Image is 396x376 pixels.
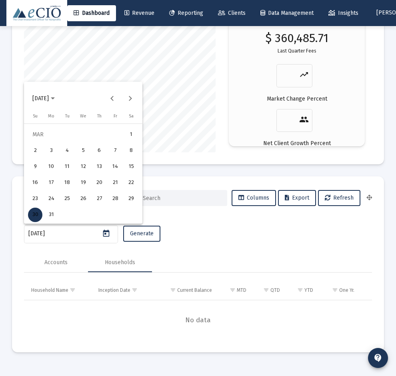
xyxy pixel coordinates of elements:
span: Sa [129,113,134,119]
div: 12 [76,160,90,174]
button: 2025-03-19 [75,175,91,191]
div: 4 [60,144,74,158]
div: 22 [124,176,138,190]
span: Fr [114,113,117,119]
div: 11 [60,160,74,174]
button: 2025-03-04 [59,143,75,159]
div: 31 [44,208,58,222]
div: 14 [108,160,122,174]
button: 2025-03-22 [123,175,139,191]
button: 2025-03-01 [123,127,139,143]
button: 2025-03-20 [91,175,107,191]
span: Su [33,113,38,119]
div: 30 [28,208,42,222]
button: 2025-03-12 [75,159,91,175]
button: 2025-03-28 [107,191,123,207]
button: 2025-03-13 [91,159,107,175]
div: 18 [60,176,74,190]
button: Choose month and year [26,91,61,107]
button: 2025-03-15 [123,159,139,175]
button: 2025-03-17 [43,175,59,191]
button: 2025-03-10 [43,159,59,175]
button: 2025-03-06 [91,143,107,159]
div: 15 [124,160,138,174]
button: 2025-03-16 [27,175,43,191]
div: 21 [108,176,122,190]
button: 2025-03-26 [75,191,91,207]
button: Previous month [104,91,120,107]
button: 2025-03-05 [75,143,91,159]
div: 24 [44,192,58,206]
div: 20 [92,176,106,190]
button: 2025-03-14 [107,159,123,175]
div: 26 [76,192,90,206]
button: 2025-03-31 [43,207,59,223]
div: 9 [28,160,42,174]
span: [DATE] [32,95,49,102]
div: 3 [44,144,58,158]
div: 29 [124,192,138,206]
div: 2 [28,144,42,158]
button: 2025-03-18 [59,175,75,191]
div: 10 [44,160,58,174]
button: 2025-03-08 [123,143,139,159]
button: 2025-03-29 [123,191,139,207]
div: 23 [28,192,42,206]
button: 2025-03-27 [91,191,107,207]
div: 1 [124,127,138,142]
div: 8 [124,144,138,158]
button: 2025-03-07 [107,143,123,159]
button: 2025-03-02 [27,143,43,159]
button: 2025-03-21 [107,175,123,191]
button: 2025-03-03 [43,143,59,159]
span: Tu [65,113,70,119]
div: 28 [108,192,122,206]
span: Th [97,113,102,119]
div: 16 [28,176,42,190]
button: 2025-03-09 [27,159,43,175]
div: 27 [92,192,106,206]
div: 17 [44,176,58,190]
div: 25 [60,192,74,206]
button: 2025-03-24 [43,191,59,207]
span: Mo [48,113,54,119]
div: 13 [92,160,106,174]
div: 5 [76,144,90,158]
div: 6 [92,144,106,158]
div: 7 [108,144,122,158]
button: 2025-03-30 [27,207,43,223]
button: 2025-03-25 [59,191,75,207]
div: 19 [76,176,90,190]
td: MAR [27,127,123,143]
button: 2025-03-11 [59,159,75,175]
button: 2025-03-23 [27,191,43,207]
button: Next month [122,91,138,107]
span: We [80,113,86,119]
